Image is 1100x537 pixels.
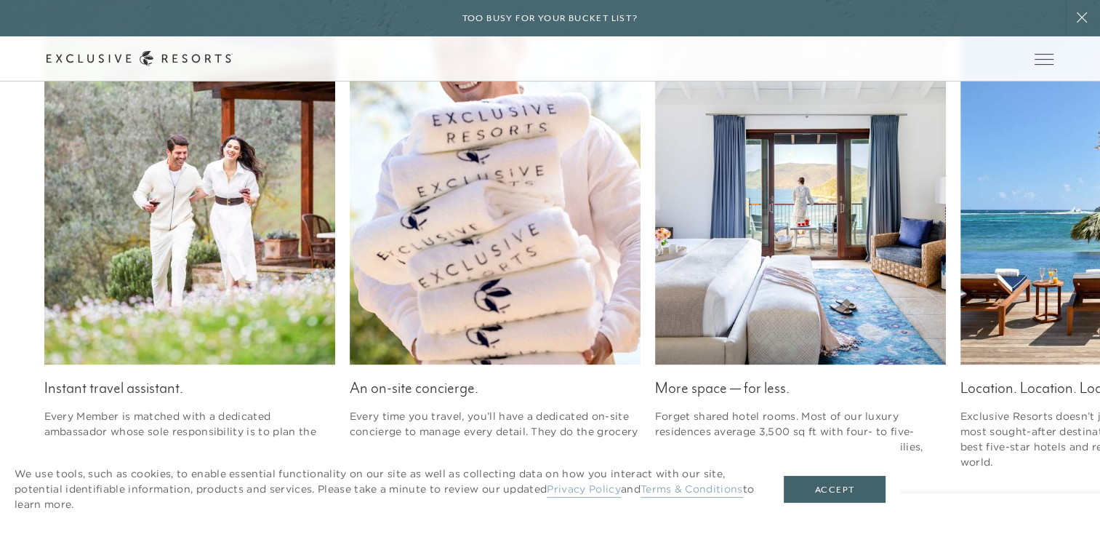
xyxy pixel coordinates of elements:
[350,1,641,365] img: An on-site concierge at an Exclusive Resorts private home holding a stack of branded towels.
[655,409,946,470] figcaption: Forget shared hotel rooms. Most of our luxury residences average 3,500 sq ft with four- to five- ...
[44,409,335,485] figcaption: Every Member is matched with a dedicated ambassador whose sole responsibility is to plan the vaca...
[15,466,755,512] p: We use tools, such as cookies, to enable essential functionality on our site as well as collectin...
[655,379,946,397] figcaption: More space — for less.
[44,1,335,365] img: Members of the vacation club Exclusive Resorts enjoying a walk with wine glasses at a private hom...
[44,379,335,397] figcaption: Instant travel assistant.
[350,409,641,470] figcaption: Every time you travel, you’ll have a dedicated on-site concierge to manage every detail. They do ...
[547,482,620,498] a: Privacy Policy
[784,476,886,504] button: Accept
[350,379,641,397] figcaption: An on-site concierge.
[641,482,743,498] a: Terms & Conditions
[350,1,641,470] a: An on-site concierge at an Exclusive Resorts private home holding a stack of branded towels.An on...
[462,12,638,25] h6: Too busy for your bucket list?
[1035,54,1053,64] button: Open navigation
[44,1,335,485] a: Members of the vacation club Exclusive Resorts enjoying a walk with wine glasses at a private hom...
[655,1,946,365] img: A woman looking out at the ocean while standing on her private patio at an Exclusive Resorts prop...
[655,1,946,470] a: A woman looking out at the ocean while standing on her private patio at an Exclusive Resorts prop...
